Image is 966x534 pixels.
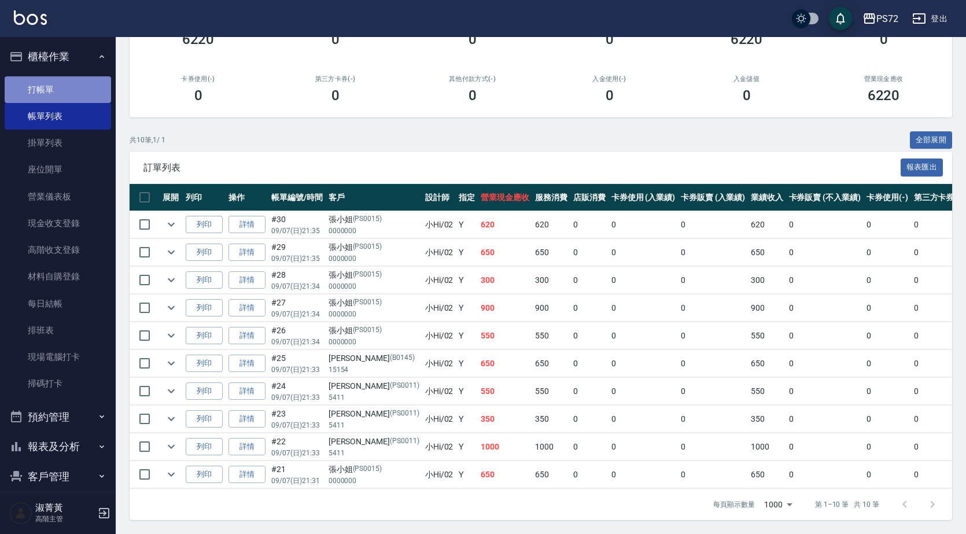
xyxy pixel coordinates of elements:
td: 0 [786,239,864,266]
td: Y [456,378,478,405]
td: 0 [570,239,609,266]
td: 350 [478,406,532,433]
p: (PS0011) [390,380,419,392]
td: #26 [268,322,326,349]
a: 詳情 [228,438,266,456]
td: 650 [478,239,532,266]
td: #28 [268,267,326,294]
button: 列印 [186,327,223,345]
td: 0 [678,433,748,461]
td: 0 [678,267,748,294]
p: (PS0015) [353,213,382,226]
p: 09/07 (日) 21:33 [271,364,323,375]
p: 0000000 [329,476,419,486]
p: 09/07 (日) 21:35 [271,253,323,264]
td: Y [456,211,478,238]
a: 掛單列表 [5,130,111,156]
td: Y [456,433,478,461]
td: 1000 [532,433,570,461]
td: #22 [268,433,326,461]
th: 店販消費 [570,184,609,211]
td: 900 [478,294,532,322]
td: 300 [478,267,532,294]
button: PS72 [858,7,903,31]
a: 詳情 [228,271,266,289]
div: 張小姐 [329,297,419,309]
button: 報表及分析 [5,432,111,462]
a: 現場電腦打卡 [5,344,111,370]
td: 650 [532,350,570,377]
th: 列印 [183,184,226,211]
div: [PERSON_NAME] [329,436,419,448]
td: 0 [570,378,609,405]
p: 09/07 (日) 21:33 [271,392,323,403]
th: 展開 [160,184,183,211]
button: expand row [163,271,180,289]
button: 列印 [186,299,223,317]
p: 高階主管 [35,514,94,524]
button: expand row [163,327,180,344]
img: Person [9,502,32,525]
td: Y [456,322,478,349]
td: 650 [478,350,532,377]
td: 小Hi /02 [422,267,456,294]
td: 550 [532,322,570,349]
td: #30 [268,211,326,238]
h3: 0 [606,31,614,47]
div: PS72 [876,12,898,26]
td: 0 [678,294,748,322]
td: 650 [748,461,786,488]
span: 訂單列表 [143,162,901,174]
p: 5411 [329,392,419,403]
th: 營業現金應收 [478,184,532,211]
td: 0 [864,239,911,266]
div: [PERSON_NAME] [329,408,419,420]
button: 列印 [186,466,223,484]
a: 詳情 [228,382,266,400]
td: 小Hi /02 [422,406,456,433]
a: 材料自購登錄 [5,263,111,290]
p: 09/07 (日) 21:34 [271,309,323,319]
td: 小Hi /02 [422,378,456,405]
p: (PS0015) [353,325,382,337]
td: 550 [478,322,532,349]
td: 0 [786,350,864,377]
td: Y [456,239,478,266]
button: 櫃檯作業 [5,42,111,72]
button: expand row [163,355,180,372]
button: expand row [163,244,180,261]
button: expand row [163,216,180,233]
h3: 0 [469,87,477,104]
td: 0 [609,294,679,322]
button: 列印 [186,244,223,262]
button: expand row [163,382,180,400]
td: 0 [570,294,609,322]
button: 列印 [186,410,223,428]
a: 現金收支登錄 [5,210,111,237]
td: 0 [570,433,609,461]
h3: 0 [880,31,888,47]
td: 0 [864,294,911,322]
div: 張小姐 [329,325,419,337]
p: 0000000 [329,281,419,292]
h3: 0 [606,87,614,104]
p: 共 10 筆, 1 / 1 [130,135,165,145]
p: 5411 [329,448,419,458]
td: 900 [748,294,786,322]
td: 900 [532,294,570,322]
p: 第 1–10 筆 共 10 筆 [815,499,879,510]
button: 列印 [186,216,223,234]
td: #29 [268,239,326,266]
a: 座位開單 [5,156,111,183]
td: #24 [268,378,326,405]
p: 0000000 [329,253,419,264]
button: expand row [163,410,180,428]
td: 0 [570,350,609,377]
td: 0 [609,350,679,377]
td: 0 [570,322,609,349]
div: 1000 [759,489,797,520]
td: 0 [678,211,748,238]
div: 張小姐 [329,213,419,226]
td: 550 [532,378,570,405]
td: 650 [748,239,786,266]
